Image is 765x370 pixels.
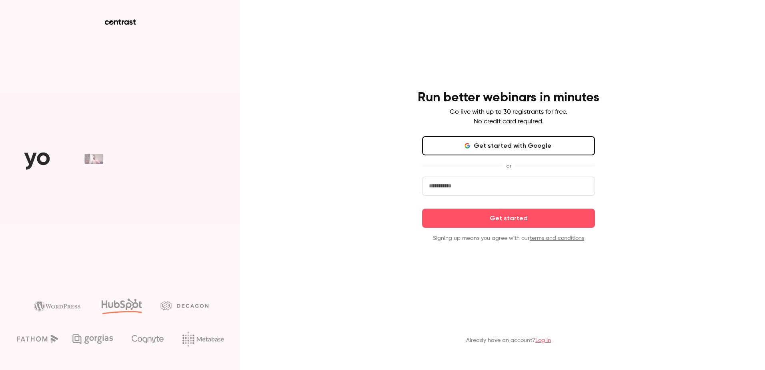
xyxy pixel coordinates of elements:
[422,136,595,155] button: Get started with Google
[422,209,595,228] button: Get started
[466,336,551,344] p: Already have an account?
[502,162,515,170] span: or
[535,338,551,343] a: Log in
[530,235,584,241] a: terms and conditions
[160,301,208,310] img: decagon
[418,90,599,106] h4: Run better webinars in minutes
[450,107,567,127] p: Go live with up to 30 registrants for free. No credit card required.
[422,234,595,242] p: Signing up means you agree with our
